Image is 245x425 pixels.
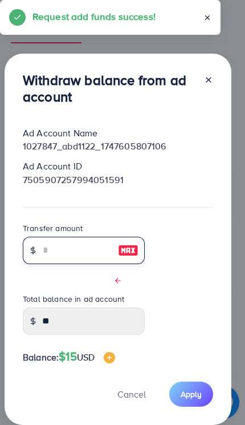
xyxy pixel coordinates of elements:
[77,351,95,363] span: USD
[181,388,202,400] span: Apply
[103,382,160,406] button: Cancel
[59,350,115,364] h4: $15
[23,351,59,364] span: Balance:
[14,127,222,140] div: Ad Account Name
[14,160,222,173] div: Ad Account ID
[118,244,138,257] img: image
[23,293,124,305] label: Total balance in ad account
[32,9,156,24] h5: Request add funds success!
[104,352,115,363] img: image
[14,173,222,187] div: 7505907257994051591
[169,382,213,406] button: Apply
[117,388,146,400] span: Cancel
[23,72,195,105] h3: Withdraw balance from ad account
[23,222,83,234] label: Transfer amount
[14,140,222,153] div: 1027847_abd1122_1747605807106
